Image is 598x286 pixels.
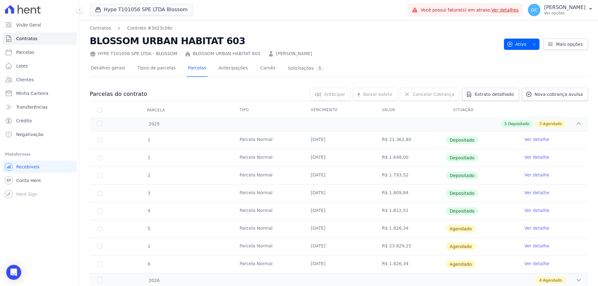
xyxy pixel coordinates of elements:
[303,220,375,237] td: [DATE]
[2,87,77,100] a: Minha Carteira
[259,60,277,77] a: Carnês
[303,185,375,202] td: [DATE]
[90,25,173,31] nav: Breadcrumb
[505,121,507,127] span: 5
[147,190,150,195] span: 3
[16,77,34,83] span: Clientes
[97,155,102,160] input: Só é possível selecionar pagamentos em aberto
[16,104,48,110] span: Transferências
[543,121,562,127] span: Agendado
[90,34,499,48] h2: BLOSSOM URBAN HABITAT 603
[374,256,446,273] td: R$ 1.826,34
[374,220,446,237] td: R$ 1.826,34
[446,207,478,215] span: Depositado
[2,128,77,141] a: Negativação
[446,260,476,268] span: Agendado
[420,7,519,13] span: Você possui fatura(s) em atraso.
[136,60,177,77] a: Tipos de parcelas
[543,278,562,283] span: Agendado
[2,101,77,113] a: Transferências
[374,238,446,255] td: R$ 23.829,25
[2,60,77,72] a: Lotes
[97,209,102,213] input: Só é possível selecionar pagamentos em aberto
[16,131,44,138] span: Negativação
[147,208,150,213] span: 4
[140,104,173,116] div: Parcela
[232,256,303,273] td: Parcela Normal
[187,60,207,77] a: Parcelas
[374,185,446,202] td: R$ 1.809,84
[523,1,598,19] button: GC [PERSON_NAME] Ver opções
[232,104,303,117] th: Tipo
[288,65,324,71] div: Solicitações
[544,4,586,11] p: [PERSON_NAME]
[232,167,303,184] td: Parcela Normal
[232,220,303,237] td: Parcela Normal
[6,265,21,280] div: Open Intercom Messenger
[446,104,517,117] th: Situação
[534,91,583,97] span: Nova cobrança avulsa
[374,149,446,166] td: R$ 1.648,00
[232,185,303,202] td: Parcela Normal
[2,32,77,45] a: Contratos
[276,50,312,57] a: [PERSON_NAME]
[446,172,478,179] span: Depositado
[147,155,150,160] span: 1
[2,174,77,187] a: Conta Hent
[147,173,150,178] span: 2
[522,88,588,101] a: Nova cobrança avulsa
[2,115,77,127] a: Crédito
[90,25,111,31] a: Contratos
[303,202,375,220] td: [DATE]
[16,63,28,69] span: Lotes
[90,50,177,57] div: HYPE T101056 SPE LTDA - BLOSSOM
[127,25,173,31] a: Contrato #3d23c06c
[97,191,102,196] input: Só é possível selecionar pagamentos em aberto
[2,46,77,59] a: Parcelas
[232,238,303,255] td: Parcela Normal
[16,90,48,96] span: Minha Carteira
[232,131,303,149] td: Parcela Normal
[374,202,446,220] td: R$ 1.822,51
[524,172,549,178] a: Ver detalhe
[303,167,375,184] td: [DATE]
[97,262,102,267] input: default
[508,121,529,127] span: Depositado
[16,49,34,55] span: Parcelas
[287,60,325,77] a: Solicitações1
[374,131,446,149] td: R$ 21.362,80
[2,161,77,173] a: Recebíveis
[90,4,193,16] button: Hype T101056 SPE LTDA Blossom
[2,19,77,31] a: Visão Geral
[217,60,249,77] a: Antecipações
[303,256,375,273] td: [DATE]
[543,39,588,50] a: Mais opções
[544,11,586,16] p: Ver opções
[97,244,102,249] input: default
[491,7,519,12] a: Ver detalhes
[303,149,375,166] td: [DATE]
[97,173,102,178] input: Só é possível selecionar pagamentos em aberto
[446,243,476,250] span: Agendado
[193,50,260,57] a: BLOSSOM URBAN HABITAT 603
[16,118,32,124] span: Crédito
[232,202,303,220] td: Parcela Normal
[524,260,549,267] a: Ver detalhe
[97,138,102,143] input: Só é possível selecionar pagamentos em aberto
[374,167,446,184] td: R$ 1.793,52
[374,104,446,117] th: Valor
[446,190,478,197] span: Depositado
[303,238,375,255] td: [DATE]
[90,25,499,31] nav: Breadcrumb
[97,226,102,231] input: default
[147,261,150,266] span: 6
[539,121,542,127] span: 3
[16,35,37,42] span: Contratos
[531,8,538,12] span: GC
[524,225,549,231] a: Ver detalhe
[303,104,375,117] th: Vencimento
[90,90,147,98] h3: Parcelas do contrato
[90,60,126,77] a: Detalhes gerais
[524,136,549,143] a: Ver detalhe
[147,244,150,249] span: 1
